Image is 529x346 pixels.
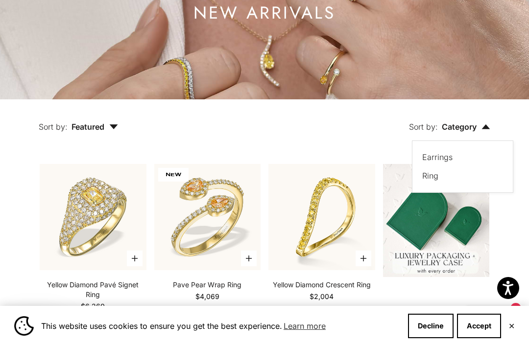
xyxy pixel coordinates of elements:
button: Accept [457,314,501,338]
label: Earrings [422,151,453,163]
button: Sort by: Category [386,99,513,140]
sale-price: $2,004 [310,292,334,301]
span: This website uses cookies to ensure you get the best experience. [41,319,400,333]
img: 1_efe35f54-c1b6-4cae-852f-b2bb124dc37f.png [383,164,490,277]
button: Decline [408,314,454,338]
span: Sort by: [409,122,438,132]
img: #YellowGold [268,164,375,271]
a: Learn more [282,319,327,333]
span: Sort by: [39,122,68,132]
img: Cookie banner [14,316,34,336]
img: #YellowGold [154,164,261,271]
span: Featured [72,122,118,132]
img: #YellowGold [40,164,146,271]
label: Ring [422,169,438,182]
button: Close [508,323,515,329]
a: Pave Pear Wrap Ring [173,280,241,290]
a: Yellow Diamond Pavé Signet Ring [40,280,146,300]
button: Sort by: Featured [16,99,141,140]
a: Yellow Diamond Crescent Ring [273,280,371,290]
h1: NEW ARRIVALS [193,7,336,19]
a: #YellowGold #WhiteGold #RoseGold [40,164,146,271]
span: Category [442,122,490,132]
span: NEW [158,168,189,182]
sale-price: $6,260 [81,301,105,311]
sale-price: $4,069 [195,292,219,301]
